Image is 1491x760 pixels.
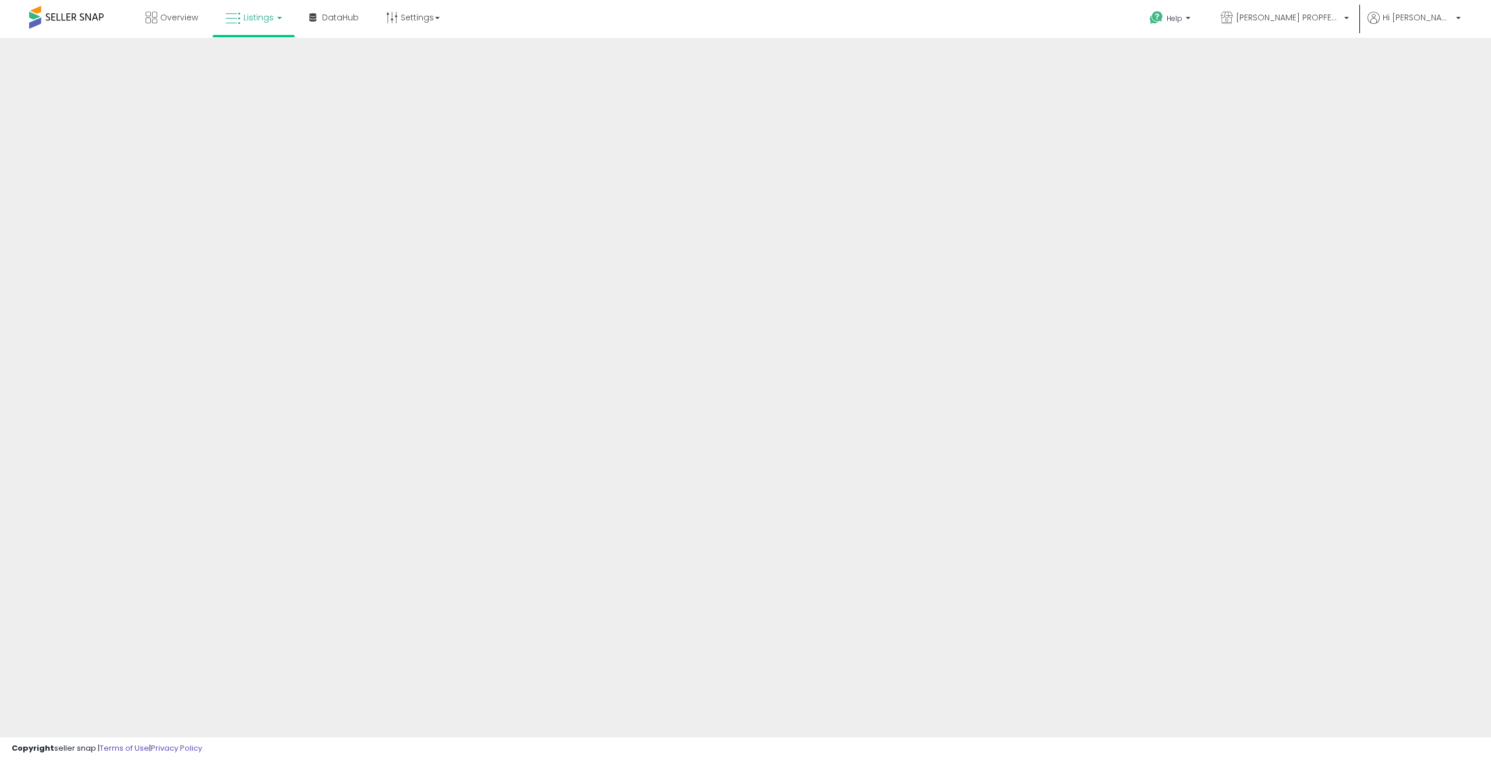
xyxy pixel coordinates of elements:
[1167,13,1182,23] span: Help
[322,12,359,23] span: DataHub
[1140,2,1202,38] a: Help
[160,12,198,23] span: Overview
[1149,10,1164,25] i: Get Help
[1368,12,1461,38] a: Hi [PERSON_NAME]
[1383,12,1453,23] span: Hi [PERSON_NAME]
[243,12,274,23] span: Listings
[1236,12,1341,23] span: [PERSON_NAME] PROPFESSIONAL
